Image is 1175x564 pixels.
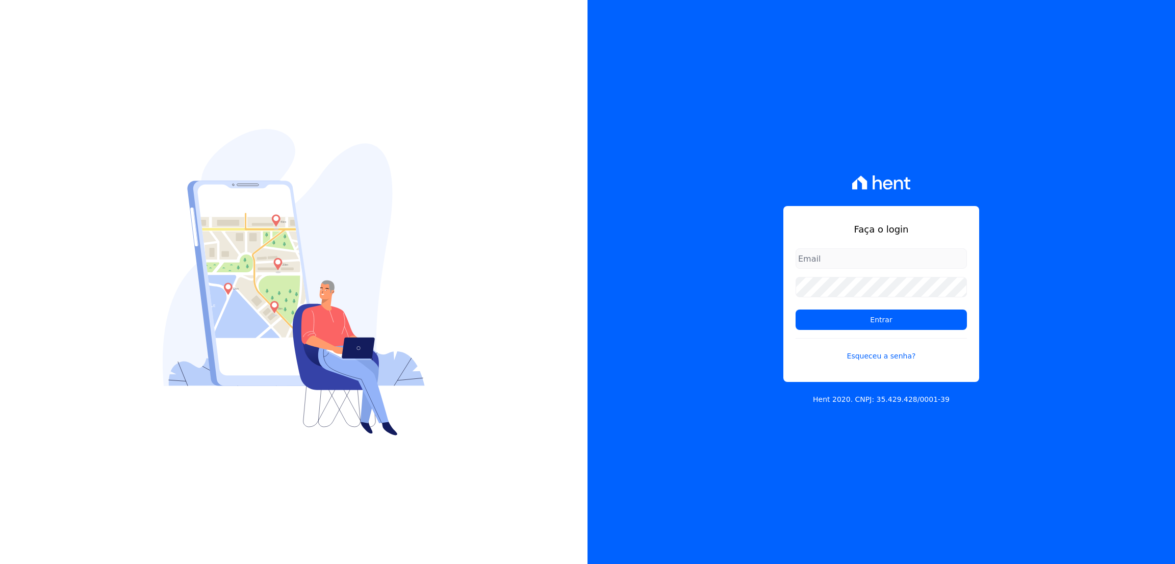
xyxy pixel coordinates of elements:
[796,222,967,236] h1: Faça o login
[796,310,967,330] input: Entrar
[813,394,950,405] p: Hent 2020. CNPJ: 35.429.428/0001-39
[796,248,967,269] input: Email
[796,338,967,362] a: Esqueceu a senha?
[163,129,425,435] img: Login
